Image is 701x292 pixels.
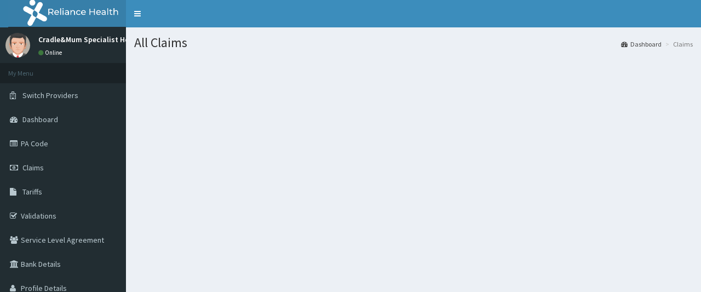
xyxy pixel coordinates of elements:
[5,33,30,58] img: User Image
[22,163,44,173] span: Claims
[22,187,42,197] span: Tariffs
[134,36,693,50] h1: All Claims
[38,36,150,43] p: Cradle&Mum Specialist Hospital
[621,39,662,49] a: Dashboard
[663,39,693,49] li: Claims
[22,90,78,100] span: Switch Providers
[22,114,58,124] span: Dashboard
[38,49,65,56] a: Online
